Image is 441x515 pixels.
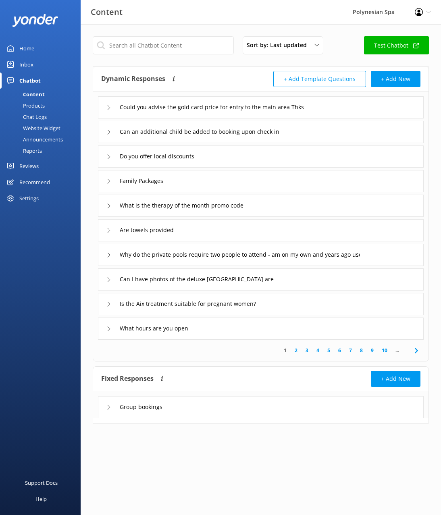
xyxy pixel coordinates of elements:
[19,56,33,73] div: Inbox
[120,403,162,411] span: Group bookings
[312,347,323,354] a: 4
[334,347,345,354] a: 6
[247,41,312,50] span: Sort by: Last updated
[93,36,234,54] input: Search all Chatbot Content
[120,275,279,284] span: Can I have photos of the deluxe [GEOGRAPHIC_DATA] area?
[35,491,47,507] div: Help
[120,127,279,136] span: Can an additional child be added to booking upon check in
[5,100,45,111] div: Products
[280,347,291,354] a: 1
[19,73,41,89] div: Chatbot
[378,347,391,354] a: 10
[367,347,378,354] a: 9
[5,123,60,134] div: Website Widget
[371,71,420,87] button: + Add New
[25,475,58,491] div: Support Docs
[120,201,243,210] span: What is the therapy of the month promo code
[5,145,81,156] a: Reports
[345,347,356,354] a: 7
[323,347,334,354] a: 5
[5,111,81,123] a: Chat Logs
[5,89,81,100] a: Content
[120,152,194,161] span: Do you offer local discounts
[120,103,304,112] span: Could you advise the gold card price for entry to the main area Thks
[120,324,188,333] span: What hours are you open
[91,6,123,19] h3: Content
[120,299,256,308] span: Is the Aix treatment suitable for pregnant women?
[302,347,312,354] a: 3
[356,347,367,354] a: 8
[120,177,163,185] span: Family Packages
[371,371,420,387] button: + Add New
[5,123,81,134] a: Website Widget
[19,158,39,174] div: Reviews
[291,347,302,354] a: 2
[12,14,58,27] img: yonder-white-logo.png
[19,190,39,206] div: Settings
[19,174,50,190] div: Recommend
[5,145,42,156] div: Reports
[101,371,154,387] h4: Fixed Responses
[5,134,63,145] div: Announcements
[391,347,403,354] span: ...
[5,134,81,145] a: Announcements
[19,40,34,56] div: Home
[364,36,429,54] a: Test Chatbot
[120,226,174,235] span: Are towels provided
[5,100,81,111] a: Products
[101,71,165,87] h4: Dynamic Responses
[273,71,366,87] button: + Add Template Questions
[5,111,47,123] div: Chat Logs
[5,89,45,100] div: Content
